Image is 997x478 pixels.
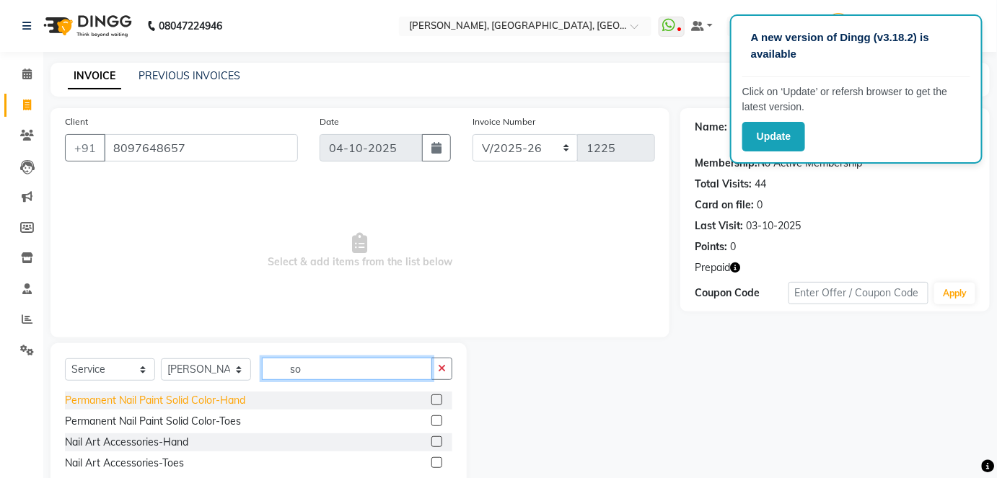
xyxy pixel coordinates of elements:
[68,63,121,89] a: INVOICE
[262,358,432,380] input: Search or Scan
[65,393,245,408] div: Permanent Nail Paint Solid Color-Hand
[65,115,88,128] label: Client
[755,177,766,192] div: 44
[159,6,222,46] b: 08047224946
[730,239,736,255] div: 0
[695,120,727,150] div: Name:
[695,177,752,192] div: Total Visits:
[65,435,188,450] div: Nail Art Accessories-Hand
[751,30,962,62] p: A new version of Dingg (v3.18.2) is available
[37,6,136,46] img: logo
[65,456,184,471] div: Nail Art Accessories-Toes
[789,282,929,304] input: Enter Offer / Coupon Code
[826,13,851,38] img: SHIKHA MAM
[695,286,789,301] div: Coupon Code
[695,239,727,255] div: Points:
[742,84,970,115] p: Click on ‘Update’ or refersh browser to get the latest version.
[695,156,975,171] div: No Active Membership
[65,414,241,429] div: Permanent Nail Paint Solid Color-Toes
[695,198,754,213] div: Card on file:
[695,156,757,171] div: Membership:
[65,179,655,323] span: Select & add items from the list below
[934,283,975,304] button: Apply
[65,134,105,161] button: +91
[695,260,730,275] span: Prepaid
[757,198,763,213] div: 0
[320,115,339,128] label: Date
[104,134,298,161] input: Search by Name/Mobile/Email/Code
[746,218,801,234] div: 03-10-2025
[473,115,535,128] label: Invoice Number
[742,122,805,151] button: Update
[139,69,240,82] a: PREVIOUS INVOICES
[695,218,743,234] div: Last Visit:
